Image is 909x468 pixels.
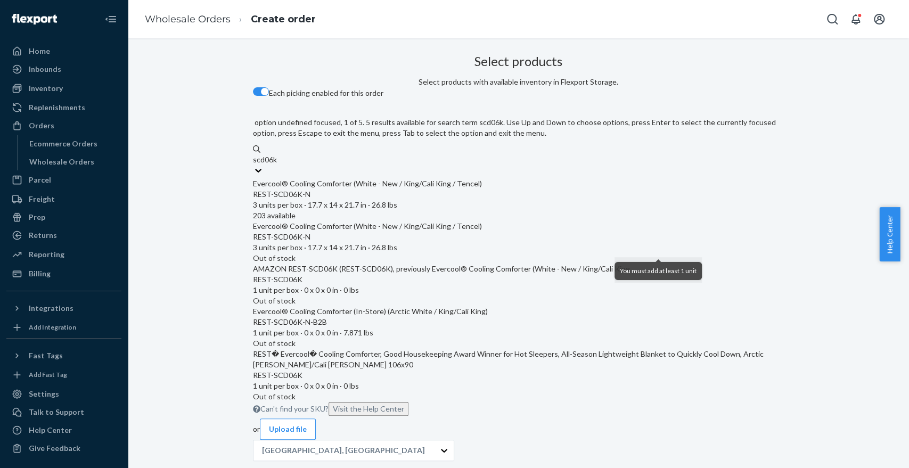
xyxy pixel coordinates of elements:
[29,407,84,417] div: Talk to Support
[253,221,784,232] div: Evercool® Cooling Comforter (White - New / King/Cali King / Tencel)
[6,404,121,421] a: Talk to Support
[6,117,121,134] a: Orders
[29,323,76,332] div: Add Integration
[6,265,121,282] a: Billing
[29,157,94,167] div: Wholesale Orders
[260,404,408,413] span: Can't find your SKU?
[253,189,784,209] span: 3 units per box · 17.7 x 14 x 21.7 in · 26.8 lbs
[6,61,121,78] a: Inbounds
[253,349,784,370] div: REST� Evercool� Cooling Comforter, Good Housekeeping Award Winner for Hot Sleepers, All-Season Li...
[29,83,63,94] div: Inventory
[253,392,296,401] span: Out of stock
[253,296,296,305] span: Out of stock
[29,268,51,279] div: Billing
[29,303,73,314] div: Integrations
[6,80,121,97] a: Inventory
[425,445,426,456] input: [GEOGRAPHIC_DATA], [GEOGRAPHIC_DATA]
[29,389,59,399] div: Settings
[251,13,316,25] a: Create order
[253,211,296,220] span: 203 available
[6,347,121,364] button: Fast Tags
[6,422,121,439] a: Help Center
[253,232,784,252] span: 3 units per box · 17.7 x 14 x 21.7 in · 26.8 lbs
[29,249,64,260] div: Reporting
[100,9,121,30] button: Close Navigation
[253,178,784,189] div: Evercool® Cooling Comforter (White - New / King/Cali King / Tencel)
[253,154,277,165] input: option undefined focused, 1 of 5. 5 results available for search term scd06k. Use Up and Down to ...
[879,207,900,261] button: Help Center
[253,370,784,390] span: 1 unit per box · 0 x 0 x 0 in · 0 lbs
[12,14,57,24] img: Flexport logo
[329,402,408,416] button: option undefined focused, 1 of 5. 5 results available for search term scd06k. Use Up and Down to ...
[6,171,121,188] a: Parcel
[29,212,45,223] div: Prep
[6,209,121,226] a: Prep
[253,189,784,200] div: REST-SCD06K-N
[615,262,702,280] div: You must add at least 1 unit
[253,306,784,317] div: Evercool® Cooling Comforter (In-Store) (Arctic White / King/Cali King)
[29,425,72,436] div: Help Center
[6,368,121,381] a: Add Fast Tag
[6,440,121,457] button: Give Feedback
[869,9,890,30] button: Open account menu
[253,253,296,262] span: Out of stock
[253,339,296,348] span: Out of stock
[29,120,54,131] div: Orders
[253,370,784,381] div: REST-SCD06K
[29,102,85,113] div: Replenishments
[24,135,122,152] a: Ecommerce Orders
[6,246,121,263] a: Reporting
[253,117,784,138] p: option undefined focused, 1 of 5. 5 results available for search term scd06k. Use Up and Down to ...
[6,191,121,208] a: Freight
[6,385,121,403] a: Settings
[253,232,784,242] div: REST-SCD06K-N
[253,274,784,294] span: 1 unit per box · 0 x 0 x 0 in · 0 lbs
[29,370,67,379] div: Add Fast Tag
[29,443,80,454] div: Give Feedback
[29,175,51,185] div: Parcel
[253,317,784,337] span: 1 unit per box · 0 x 0 x 0 in · 7.871 lbs
[6,321,121,334] a: Add Integration
[6,99,121,116] a: Replenishments
[29,46,50,56] div: Home
[253,424,260,433] span: or
[845,9,866,30] button: Open notifications
[29,64,61,75] div: Inbounds
[145,13,231,25] a: Wholesale Orders
[24,153,122,170] a: Wholesale Orders
[419,77,618,87] div: Select products with available inventory in Flexport Storage.
[262,445,425,456] p: [GEOGRAPHIC_DATA], [GEOGRAPHIC_DATA]
[29,350,63,361] div: Fast Tags
[29,194,55,204] div: Freight
[29,138,97,149] div: Ecommerce Orders
[136,4,324,35] ol: breadcrumbs
[269,88,383,97] span: Each picking enabled for this order
[253,317,784,327] div: REST-SCD06K-N-B2B
[6,300,121,317] button: Integrations
[29,230,57,241] div: Returns
[474,54,562,68] h3: Select products
[253,264,784,274] div: AMAZON REST-SCD06K (REST-SCD06K), previously Evercool® Cooling Comforter (White - New / King/Cali...
[6,227,121,244] a: Returns
[6,43,121,60] a: Home
[822,9,843,30] button: Open Search Box
[253,274,784,285] div: REST-SCD06K
[260,418,316,440] button: Upload file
